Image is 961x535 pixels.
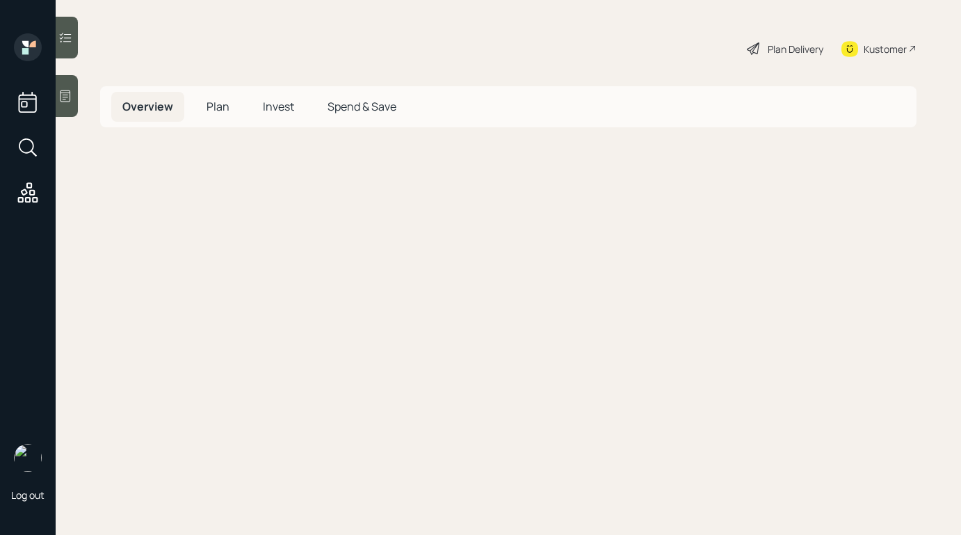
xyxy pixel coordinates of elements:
[263,99,294,114] span: Invest
[864,42,907,56] div: Kustomer
[328,99,396,114] span: Spend & Save
[14,444,42,472] img: robby-grisanti-headshot.png
[11,488,45,502] div: Log out
[207,99,229,114] span: Plan
[768,42,823,56] div: Plan Delivery
[122,99,173,114] span: Overview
